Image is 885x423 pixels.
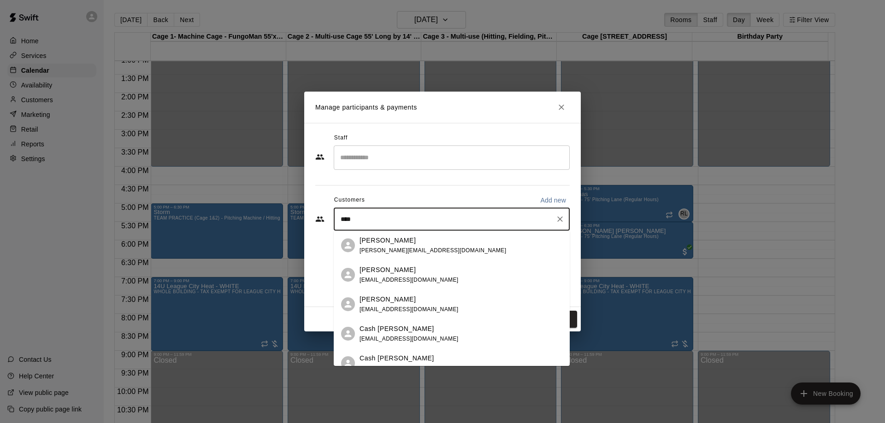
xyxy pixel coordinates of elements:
[360,277,459,283] span: [EMAIL_ADDRESS][DOMAIN_NAME]
[341,268,355,282] div: Megan Leos
[537,193,570,208] button: Add new
[341,297,355,311] div: Ryan Leos
[341,356,355,370] div: Cash Leos
[554,213,566,226] button: Clear
[360,324,434,334] p: Cash [PERSON_NAME]
[341,238,355,252] div: Ryan Leos
[334,131,348,145] span: Staff
[360,247,506,254] span: [PERSON_NAME][EMAIL_ADDRESS][DOMAIN_NAME]
[553,99,570,116] button: Close
[360,336,459,342] span: [EMAIL_ADDRESS][DOMAIN_NAME]
[341,327,355,341] div: Cash Leos
[540,196,566,205] p: Add new
[360,353,434,363] p: Cash [PERSON_NAME]
[334,208,570,231] div: Start typing to search customers...
[315,214,324,224] svg: Customers
[360,295,416,304] p: [PERSON_NAME]
[360,365,459,371] span: [EMAIL_ADDRESS][DOMAIN_NAME]
[360,306,459,313] span: [EMAIL_ADDRESS][DOMAIN_NAME]
[315,152,324,162] svg: Staff
[360,265,416,275] p: [PERSON_NAME]
[315,103,417,112] p: Manage participants & payments
[334,193,365,208] span: Customers
[334,145,570,170] div: Search staff
[360,236,416,245] p: [PERSON_NAME]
